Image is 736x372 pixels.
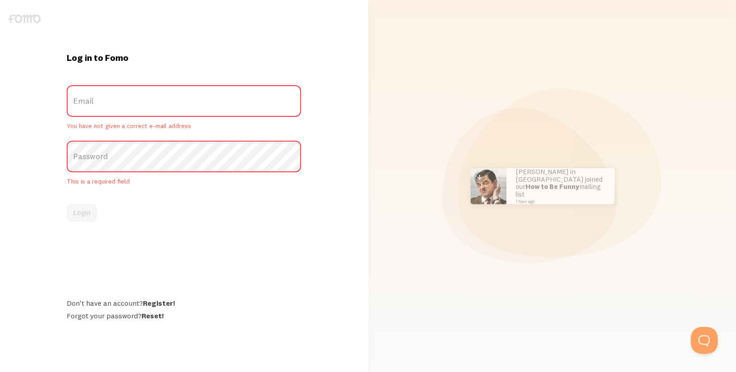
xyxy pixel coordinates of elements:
iframe: Help Scout Beacon - Open [691,327,718,354]
h1: Log in to Fomo [67,52,301,64]
span: You have not given a correct e-mail address [67,122,301,130]
div: Forgot your password? [67,311,301,320]
label: Password [67,141,301,172]
label: Email [67,85,301,117]
img: fomo-logo-gray-b99e0e8ada9f9040e2984d0d95b3b12da0074ffd48d1e5cb62ac37fc77b0b268.svg [8,14,41,23]
a: Reset! [142,311,164,320]
span: This is a required field [67,178,301,186]
a: Register! [143,299,175,308]
div: Don't have an account? [67,299,301,308]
